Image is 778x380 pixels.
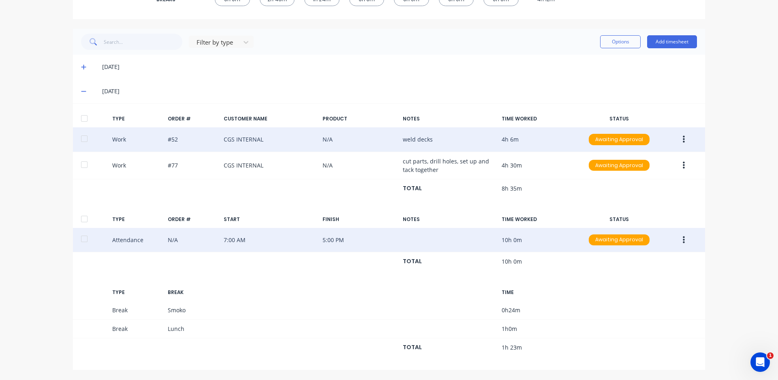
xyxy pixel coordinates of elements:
[112,289,162,296] div: TYPE
[589,134,650,145] div: Awaiting Approval
[104,34,183,50] input: Search...
[224,115,316,122] div: CUSTOMER NAME
[502,289,575,296] div: TIME
[767,352,774,359] span: 1
[403,115,495,122] div: NOTES
[502,216,575,223] div: TIME WORKED
[589,234,650,246] div: Awaiting Approval
[582,115,656,122] div: STATUS
[403,216,495,223] div: NOTES
[750,352,770,372] iframe: Intercom live chat
[112,216,162,223] div: TYPE
[224,216,316,223] div: START
[112,115,162,122] div: TYPE
[647,35,697,48] button: Add timesheet
[502,115,575,122] div: TIME WORKED
[600,35,641,48] button: Options
[582,216,656,223] div: STATUS
[168,289,217,296] div: BREAK
[168,115,217,122] div: ORDER #
[102,87,697,96] div: [DATE]
[323,115,396,122] div: PRODUCT
[323,216,396,223] div: FINISH
[589,160,650,171] div: Awaiting Approval
[102,62,697,71] div: [DATE]
[168,216,217,223] div: ORDER #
